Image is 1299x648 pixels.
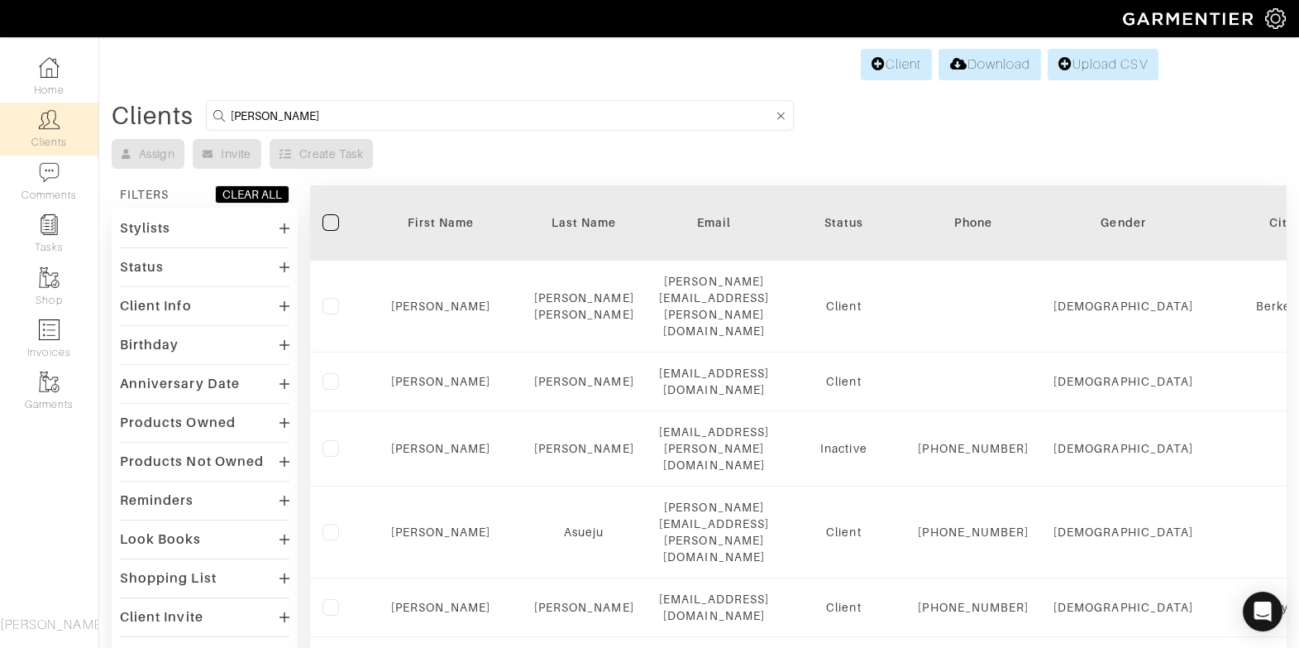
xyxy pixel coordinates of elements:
div: FILTERS [120,186,169,203]
div: Inactive [794,440,893,457]
div: Products Owned [120,415,236,431]
a: [PERSON_NAME] [534,442,634,455]
div: Client [794,524,893,540]
div: [DEMOGRAPHIC_DATA] [1053,373,1193,390]
a: [PERSON_NAME] [534,601,634,614]
div: Birthday [120,337,179,353]
a: [PERSON_NAME] [391,526,491,539]
div: [DEMOGRAPHIC_DATA] [1053,524,1193,540]
div: [PERSON_NAME][EMAIL_ADDRESS][PERSON_NAME][DOMAIN_NAME] [659,499,770,565]
div: Client [794,599,893,616]
img: garments-icon-b7da505a4dc4fd61783c78ac3ca0ef83fa9d6f193b1c9dc38574b1d14d53ca28.png [39,267,60,288]
th: Toggle SortBy [522,185,647,261]
div: [EMAIL_ADDRESS][PERSON_NAME][DOMAIN_NAME] [659,424,770,473]
div: Last Name [534,214,634,231]
div: Shopping List [120,570,217,587]
div: Client Invite [120,609,203,626]
div: Products Not Owned [120,454,264,470]
a: Client [861,49,932,80]
th: Toggle SortBy [1041,185,1206,261]
a: Upload CSV [1048,49,1158,80]
div: [PHONE_NUMBER] [918,524,1029,540]
a: [PERSON_NAME] [391,442,491,455]
div: Status [120,259,164,276]
div: Email [659,214,770,231]
div: [DEMOGRAPHIC_DATA] [1053,298,1193,314]
div: First Name [372,214,509,231]
th: Toggle SortBy [781,185,905,261]
div: Client [794,298,893,314]
a: [PERSON_NAME] [PERSON_NAME] [534,291,634,321]
button: CLEAR ALL [215,185,289,204]
a: [PERSON_NAME] [391,375,491,388]
div: [DEMOGRAPHIC_DATA] [1053,440,1193,457]
a: [PERSON_NAME] [391,300,491,313]
div: Open Intercom Messenger [1243,592,1282,631]
a: [PERSON_NAME] [391,601,491,614]
div: Client [794,373,893,390]
img: gear-icon-white-bd11855cb880d31180b6d7d6211b90ccbf57a29d726f0c71d8c61bd08dd39cc2.png [1265,8,1286,29]
div: [EMAIL_ADDRESS][DOMAIN_NAME] [659,365,770,398]
div: Stylists [120,220,170,237]
img: clients-icon-6bae9207a08558b7cb47a8932f037763ab4055f8c8b6bfacd5dc20c3e0201464.png [39,109,60,130]
img: comment-icon-a0a6a9ef722e966f86d9cbdc48e553b5cf19dbc54f86b18d962a5391bc8f6eb6.png [39,162,60,183]
div: Status [794,214,893,231]
div: Client Info [120,298,192,314]
div: [PERSON_NAME][EMAIL_ADDRESS][PERSON_NAME][DOMAIN_NAME] [659,273,770,339]
img: garments-icon-b7da505a4dc4fd61783c78ac3ca0ef83fa9d6f193b1c9dc38574b1d14d53ca28.png [39,372,60,392]
div: Gender [1053,214,1193,231]
div: Clients [112,108,193,124]
div: Look Books [120,531,202,548]
div: Phone [918,214,1029,231]
img: reminder-icon-8004d30b9f0a5d33ae49ab947aed9ed385cf756f9e5892f1edd6e32f2345188e.png [39,214,60,235]
a: Download [938,49,1040,80]
div: [PHONE_NUMBER] [918,440,1029,457]
input: Search by name, email, phone, city, or state [231,105,773,126]
div: [PHONE_NUMBER] [918,599,1029,616]
img: orders-icon-0abe47150d42831381b5fb84f609e132dff9fe21cb692f30cb5eec754e2cba89.png [39,319,60,340]
div: CLEAR ALL [222,186,282,203]
a: Asueju [564,526,604,539]
a: [PERSON_NAME] [534,375,634,388]
div: [EMAIL_ADDRESS][DOMAIN_NAME] [659,591,770,624]
div: [DEMOGRAPHIC_DATA] [1053,599,1193,616]
img: dashboard-icon-dbcd8f5a0b271acd01030246c82b418ddd0df26cd7fceb0bd07c9910d44c42f6.png [39,57,60,78]
th: Toggle SortBy [360,185,522,261]
img: garmentier-logo-header-white-b43fb05a5012e4ada735d5af1a66efaba907eab6374d6393d1fbf88cb4ef424d.png [1115,4,1265,33]
div: Anniversary Date [120,376,240,392]
div: Reminders [120,492,193,509]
